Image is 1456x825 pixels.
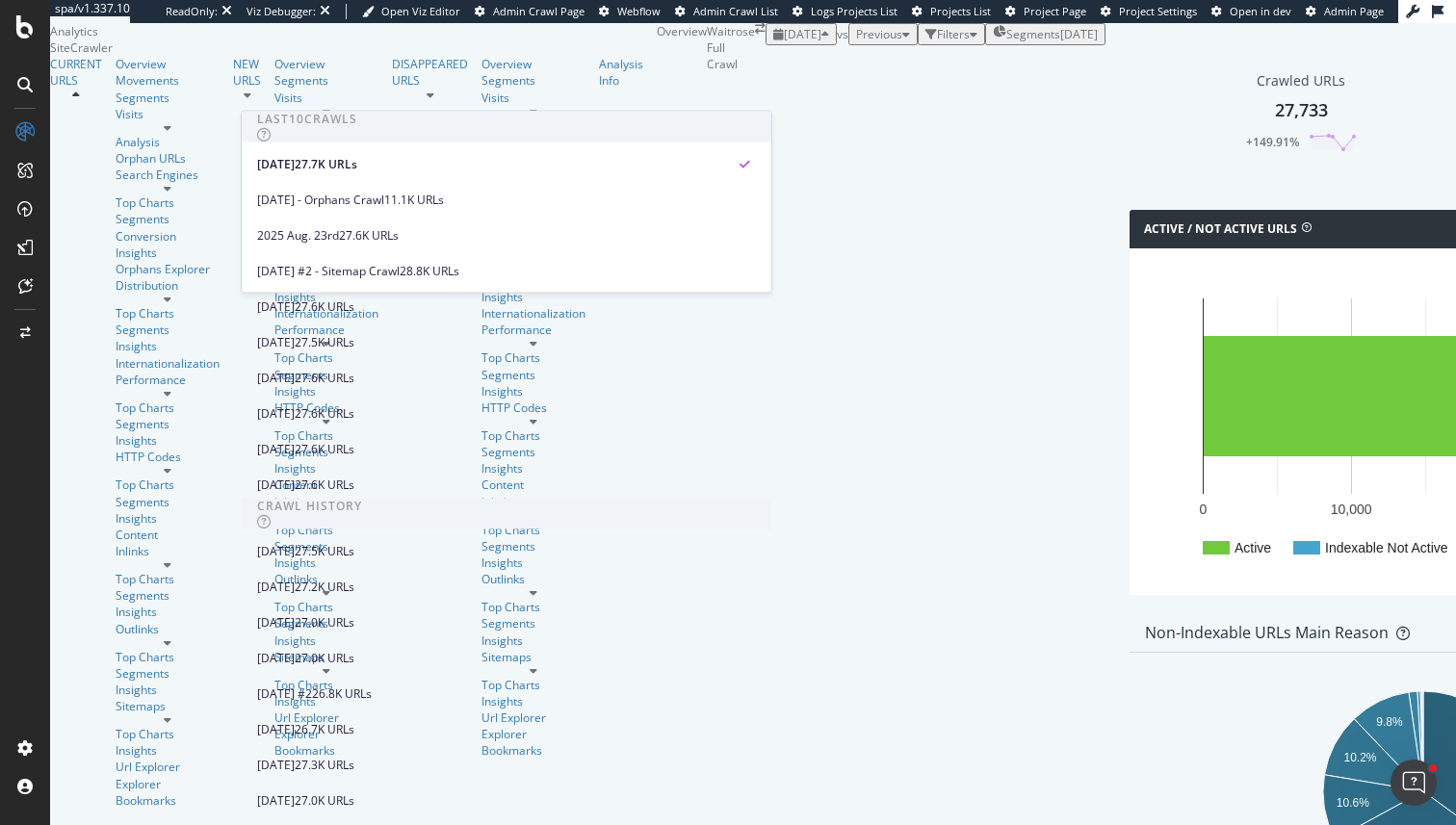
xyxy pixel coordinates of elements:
div: Performance [116,372,220,388]
a: Segments [481,72,585,89]
div: arrow-right-arrow-left [755,23,766,35]
a: Segments [116,416,220,432]
div: [DATE] #2 [257,684,312,702]
a: Url Explorer [116,759,220,775]
span: [DATE] - Orphans Crawl [257,191,384,208]
button: Segments[DATE] [985,23,1105,45]
a: Outlinks [116,621,220,637]
text: Active [1235,540,1271,555]
span: vs [837,26,848,42]
div: 27.6K URLs [339,226,399,244]
div: Top Charts [116,571,220,587]
span: Admin Page [1324,4,1384,18]
div: Top Charts [116,305,220,322]
a: Analysis [116,134,220,150]
div: Insights [116,338,220,354]
div: Crawl History [257,497,362,513]
div: 27.0K URLs [295,613,354,631]
span: Projects List [930,4,991,18]
div: Insights [116,432,220,449]
a: Explorer Bookmarks [116,776,220,809]
text: 10,000 [1331,502,1372,517]
a: HTTP Codes [116,449,220,465]
a: Admin Page [1306,4,1384,19]
div: 27.6K URLs [295,297,354,315]
a: Segments [274,72,378,89]
div: [DATE] [257,297,295,315]
div: 27.7K URLs [295,155,357,172]
div: Segments [116,665,220,682]
a: Insights [116,510,220,527]
div: 27.2K URLs [295,578,354,595]
a: Visits [116,106,220,122]
a: Segments [116,90,220,106]
a: Project Page [1005,4,1086,19]
div: [DATE] [257,333,295,350]
div: 2025 Aug. 23rd [257,226,339,244]
div: Segments [116,211,220,227]
span: Admin Crawl Page [493,4,585,18]
div: 27.0K URLs [295,649,354,666]
span: Open in dev [1230,4,1291,18]
a: Segments [116,322,220,338]
a: Open in dev [1211,4,1291,19]
div: 27.6K URLs [295,369,354,386]
a: Logs Projects List [793,4,897,19]
span: Segments [1006,26,1060,42]
text: 10.2% [1343,751,1376,764]
div: Segments [116,587,220,604]
div: Content [116,527,220,543]
a: DISAPPEARED URLS [392,56,468,89]
div: +149.91% [1246,134,1299,150]
a: Internationalization [116,355,220,372]
a: Analysis Info [599,56,643,89]
a: Admin Crawl List [675,4,778,19]
div: Sitemaps [116,698,220,714]
div: 27.0K URLs [295,791,354,809]
span: Project Page [1024,4,1086,18]
text: Indexable Not Active [1325,540,1448,555]
a: Segments [116,494,220,510]
text: 9.8% [1376,715,1403,729]
div: Overview [657,23,707,39]
div: 27.3K URLs [295,756,354,773]
span: Open Viz Editor [381,4,460,18]
div: Distribution [116,277,220,294]
div: 27,733 [1275,98,1328,123]
a: Insights [116,604,220,620]
a: Visits [481,90,585,106]
div: 27.6K URLs [295,440,354,457]
div: [DATE] [257,613,295,631]
div: [DATE] [257,369,295,386]
div: [DATE] [257,756,295,773]
div: Overview [274,56,378,72]
div: [DATE] [257,542,295,559]
div: CURRENT URLS [50,56,102,89]
a: Insights [116,742,220,759]
div: Top Charts [116,400,220,416]
div: Last 10 Crawls [257,110,357,126]
a: Overview [481,56,585,72]
span: [DATE] #2 - Sitemap Crawl [257,262,400,279]
a: Insights [116,682,220,698]
span: Logs Projects List [811,4,897,18]
a: Insights [116,245,220,261]
a: Open Viz Editor [362,4,460,19]
div: [DATE] [257,440,295,457]
span: 2025 Aug. 30th [784,26,821,42]
a: Visits [274,90,378,106]
h4: Active / Not Active URLs [1144,219,1297,239]
div: Non-Indexable URLs Main Reason [1145,623,1389,642]
a: Orphans Explorer [116,261,220,277]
